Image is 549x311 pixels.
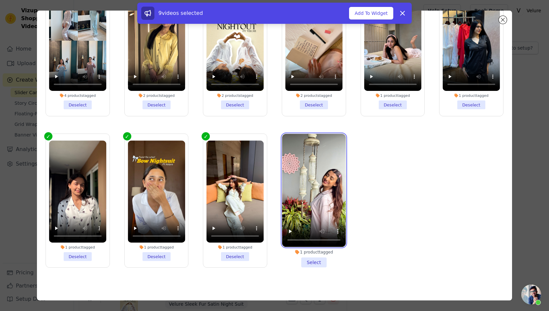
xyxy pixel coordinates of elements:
[349,7,393,19] button: Add To Widget
[521,285,541,304] a: Open chat
[128,93,185,98] div: 2 products tagged
[49,93,106,98] div: 4 products tagged
[285,93,342,98] div: 2 products tagged
[158,10,203,16] span: 9 videos selected
[443,93,500,98] div: 1 product tagged
[128,245,185,249] div: 1 product tagged
[207,93,264,98] div: 2 products tagged
[364,93,421,98] div: 1 product tagged
[49,245,106,249] div: 1 product tagged
[282,250,346,255] div: 1 product tagged
[207,245,264,249] div: 1 product tagged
